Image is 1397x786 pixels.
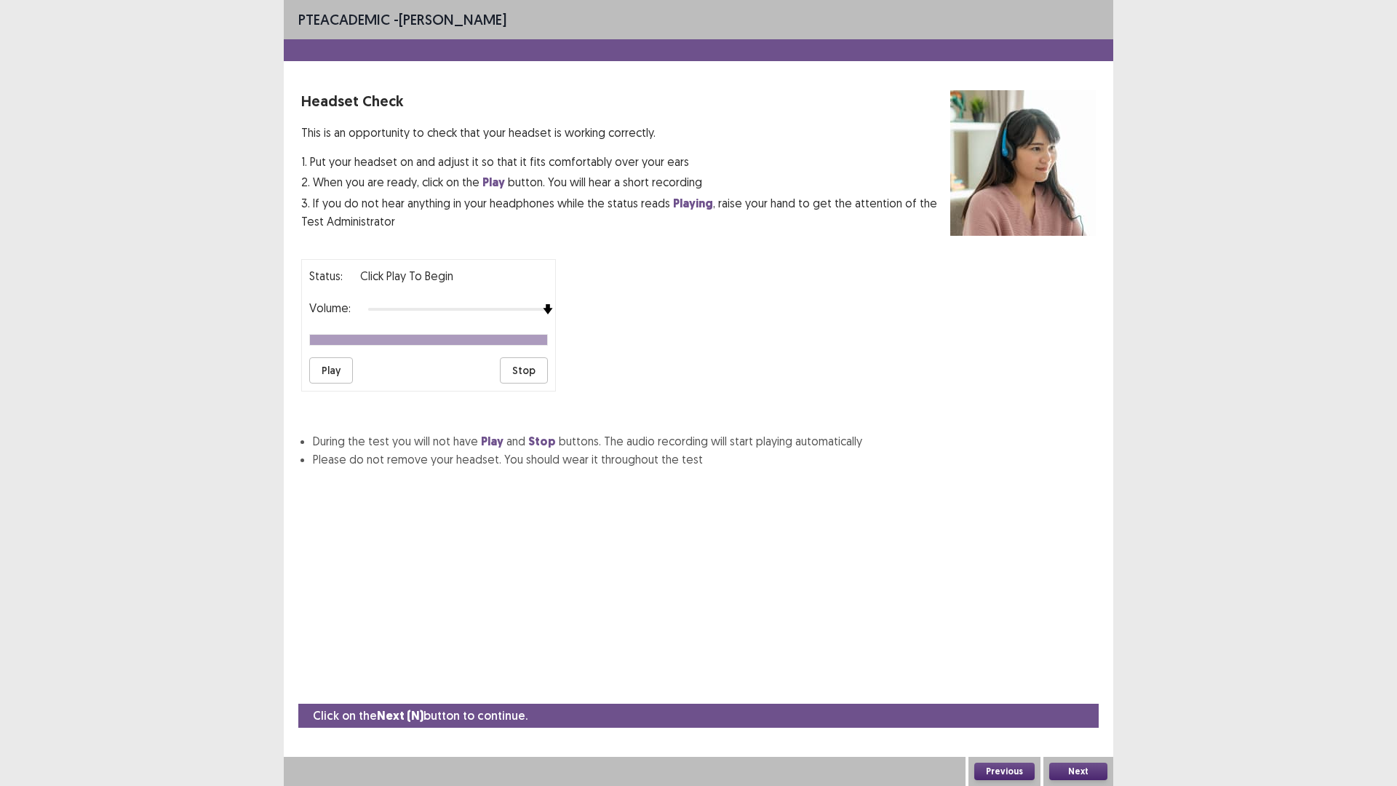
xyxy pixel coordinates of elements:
[500,357,548,384] button: Stop
[313,707,528,725] p: Click on the button to continue.
[298,9,506,31] p: - [PERSON_NAME]
[360,267,453,285] p: Click Play to Begin
[301,173,950,191] p: 2. When you are ready, click on the button. You will hear a short recording
[482,175,505,190] strong: Play
[528,434,556,449] strong: Stop
[313,450,1096,468] li: Please do not remove your headset. You should wear it throughout the test
[950,90,1096,236] img: headset test
[309,299,351,317] p: Volume:
[543,304,553,314] img: arrow-thumb
[301,124,950,141] p: This is an opportunity to check that your headset is working correctly.
[309,357,353,384] button: Play
[1049,763,1107,780] button: Next
[673,196,713,211] strong: Playing
[974,763,1035,780] button: Previous
[481,434,504,449] strong: Play
[377,708,423,723] strong: Next (N)
[301,90,950,112] p: Headset Check
[313,432,1096,450] li: During the test you will not have and buttons. The audio recording will start playing automatically
[298,10,390,28] span: PTE academic
[301,194,950,230] p: 3. If you do not hear anything in your headphones while the status reads , raise your hand to get...
[301,153,950,170] p: 1. Put your headset on and adjust it so that it fits comfortably over your ears
[309,267,343,285] p: Status:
